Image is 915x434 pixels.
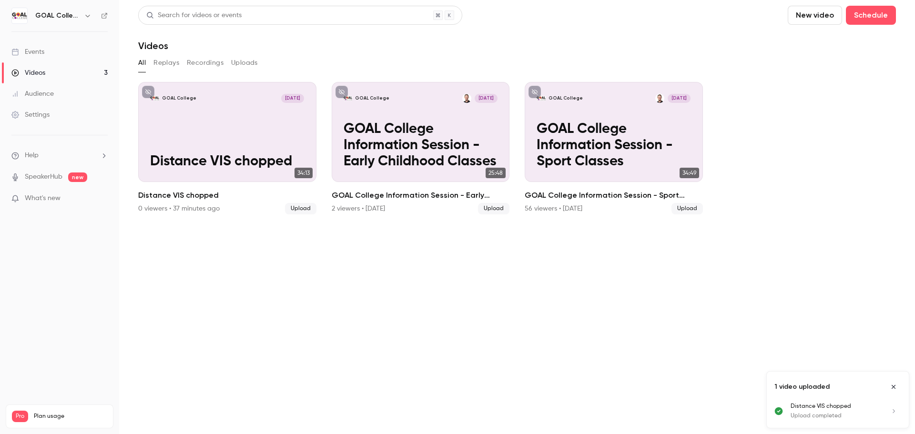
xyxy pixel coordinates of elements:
[138,55,146,71] button: All
[671,203,703,214] span: Upload
[162,95,196,101] p: GOAL College
[68,172,87,182] span: new
[335,86,348,98] button: unpublished
[846,6,896,25] button: Schedule
[791,402,878,411] p: Distance VIS chopped
[537,94,546,103] img: GOAL College Information Session - Sport Classes
[11,151,108,161] li: help-dropdown-opener
[11,47,44,57] div: Events
[96,194,108,203] iframe: Noticeable Trigger
[11,110,50,120] div: Settings
[680,168,699,178] span: 34:49
[150,154,304,170] p: Distance VIS chopped
[332,82,510,214] li: GOAL College Information Session - Early Childhood Classes
[35,11,80,20] h6: GOAL College
[281,94,304,103] span: [DATE]
[285,203,316,214] span: Upload
[11,68,45,78] div: Videos
[34,413,107,420] span: Plan usage
[767,402,909,428] ul: Uploads list
[537,121,691,170] p: GOAL College Information Session - Sport Classes
[549,95,583,101] p: GOAL College
[791,402,901,420] a: Distance VIS choppedUpload completed
[475,94,498,103] span: [DATE]
[138,6,896,428] section: Videos
[332,82,510,214] a: GOAL College Information Session - Early Childhood ClassesGOAL CollegeBrad Chitty[DATE]GOAL Colle...
[332,204,385,213] div: 2 viewers • [DATE]
[525,190,703,201] h2: GOAL College Information Session - Sport Classes
[886,379,901,394] button: Close uploads list
[12,8,27,23] img: GOAL College
[138,40,168,51] h1: Videos
[25,193,61,203] span: What's new
[462,94,471,103] img: Brad Chitty
[344,121,498,170] p: GOAL College Information Session - Early Childhood Classes
[146,10,242,20] div: Search for videos or events
[25,172,62,182] a: SpeakerHub
[138,82,316,214] li: Distance VIS chopped
[12,411,28,422] span: Pro
[11,89,54,99] div: Audience
[788,6,842,25] button: New video
[138,190,316,201] h2: Distance VIS chopped
[138,82,896,214] ul: Videos
[525,204,582,213] div: 56 viewers • [DATE]
[231,55,258,71] button: Uploads
[486,168,506,178] span: 25:48
[529,86,541,98] button: unpublished
[344,94,353,103] img: GOAL College Information Session - Early Childhood Classes
[655,94,664,103] img: Brad Chitty
[25,151,39,161] span: Help
[142,86,154,98] button: unpublished
[295,168,313,178] span: 34:13
[525,82,703,214] li: GOAL College Information Session - Sport Classes
[478,203,509,214] span: Upload
[138,204,220,213] div: 0 viewers • 37 minutes ago
[153,55,179,71] button: Replays
[774,382,830,392] p: 1 video uploaded
[525,82,703,214] a: GOAL College Information Session - Sport ClassesGOAL CollegeBrad Chitty[DATE]GOAL College Informa...
[138,82,316,214] a: Distance VIS choppedGOAL College[DATE]Distance VIS chopped34:13Distance VIS chopped0 viewers • 37...
[187,55,224,71] button: Recordings
[668,94,691,103] span: [DATE]
[355,95,389,101] p: GOAL College
[791,412,878,420] p: Upload completed
[150,94,159,103] img: Distance VIS chopped
[332,190,510,201] h2: GOAL College Information Session - Early Childhood Classes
